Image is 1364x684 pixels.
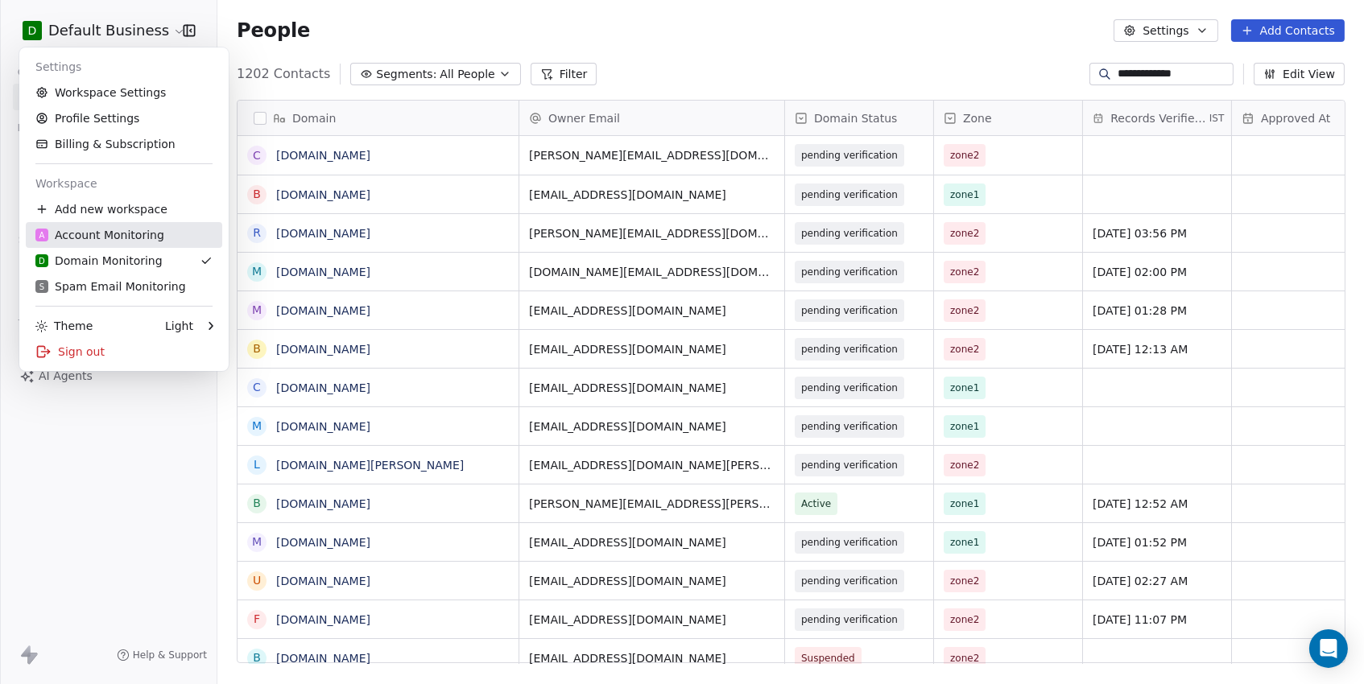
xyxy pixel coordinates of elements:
[10,60,71,84] span: Contacts
[529,650,775,666] span: [EMAIL_ADDRESS][DOMAIN_NAME]
[237,19,310,43] span: People
[529,573,775,589] span: [EMAIL_ADDRESS][DOMAIN_NAME]
[801,341,898,357] span: pending verification
[801,612,898,628] span: pending verification
[276,343,370,356] a: [DOMAIN_NAME]
[26,54,222,80] div: Settings
[529,418,775,435] span: [EMAIL_ADDRESS][DOMAIN_NAME]
[801,418,898,435] span: pending verification
[801,187,898,203] span: pending verification
[950,380,979,396] span: zone1
[1114,19,1217,42] button: Settings
[950,496,979,512] span: zone1
[35,227,164,243] div: Account Monitoring
[1231,19,1345,42] button: Add Contacts
[26,196,222,222] div: Add new workspace
[801,573,898,589] span: pending verification
[35,278,186,295] div: Spam Email Monitoring
[814,110,897,126] span: Domain Status
[950,418,979,435] span: zone1
[529,496,775,512] span: [PERSON_NAME][EMAIL_ADDRESS][PERSON_NAME][DOMAIN_NAME]
[801,147,898,163] span: pending verification
[950,264,979,280] span: zone2
[253,147,261,164] div: c
[950,147,979,163] span: zone2
[276,304,370,317] a: [DOMAIN_NAME]
[950,573,979,589] span: zone2
[252,418,262,435] div: m
[801,225,898,241] span: pending verification
[1093,264,1221,280] span: [DATE] 02:00 PM
[276,575,370,587] a: [DOMAIN_NAME]
[1093,225,1221,241] span: [DATE] 03:56 PM
[254,456,260,473] div: l
[11,311,51,336] span: Tools
[238,136,519,664] div: grid
[1093,303,1221,319] span: [DATE] 01:28 PM
[237,64,330,84] span: 1202 Contacts
[801,264,898,280] span: pending verification
[1093,534,1221,550] span: [DATE] 01:52 PM
[1093,612,1221,628] span: [DATE] 11:07 PM
[1093,341,1221,357] span: [DATE] 12:13 AM
[801,457,898,473] span: pending verification
[276,227,370,240] a: [DOMAIN_NAME]
[133,649,207,661] span: Help & Support
[35,253,163,269] div: Domain Monitoring
[531,63,597,85] button: Filter
[26,80,222,105] a: Workspace Settings
[252,534,262,550] div: m
[39,229,45,241] span: A
[1209,112,1225,125] span: IST
[801,496,831,512] span: Active
[253,572,261,589] div: u
[39,255,45,267] span: D
[276,536,370,549] a: [DOMAIN_NAME]
[1254,63,1345,85] button: Edit View
[253,340,261,357] div: b
[165,318,193,334] div: Light
[529,457,775,473] span: [EMAIL_ADDRESS][DOMAIN_NAME][PERSON_NAME]
[26,131,222,157] a: Billing & Subscription
[801,650,855,666] span: Suspended
[529,225,775,241] span: [PERSON_NAME][EMAIL_ADDRESS][DOMAIN_NAME]
[26,105,222,131] a: Profile Settings
[950,612,979,628] span: zone2
[252,302,262,319] div: m
[276,613,370,626] a: [DOMAIN_NAME]
[26,339,222,365] div: Sign out
[11,228,53,252] span: Sales
[801,380,898,396] span: pending verification
[276,266,370,278] a: [DOMAIN_NAME]
[529,303,775,319] span: [EMAIL_ADDRESS][DOMAIN_NAME]
[48,20,169,41] span: Default Business
[440,66,494,83] span: All People
[253,495,261,512] div: b
[276,149,370,162] a: [DOMAIN_NAME]
[801,303,898,319] span: pending verification
[26,171,222,196] div: Workspace
[35,318,93,334] div: Theme
[950,534,979,550] span: zone1
[376,66,436,83] span: Segments:
[950,650,979,666] span: zone2
[950,187,979,203] span: zone1
[950,303,979,319] span: zone2
[529,612,775,628] span: [EMAIL_ADDRESS][DOMAIN_NAME]
[950,225,979,241] span: zone2
[252,263,262,280] div: m
[276,381,370,394] a: [DOMAIN_NAME]
[276,652,370,665] a: [DOMAIN_NAME]
[529,187,775,203] span: [EMAIL_ADDRESS][DOMAIN_NAME]
[1110,110,1205,126] span: Records Verified At
[10,116,76,140] span: Marketing
[1261,110,1330,126] span: Approved At
[253,186,261,203] div: b
[276,188,370,201] a: [DOMAIN_NAME]
[276,497,370,510] a: [DOMAIN_NAME]
[292,110,336,126] span: Domain
[1309,629,1348,668] div: Open Intercom Messenger
[963,110,992,126] span: Zone
[276,459,464,472] a: [DOMAIN_NAME][PERSON_NAME]
[548,110,620,126] span: Owner Email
